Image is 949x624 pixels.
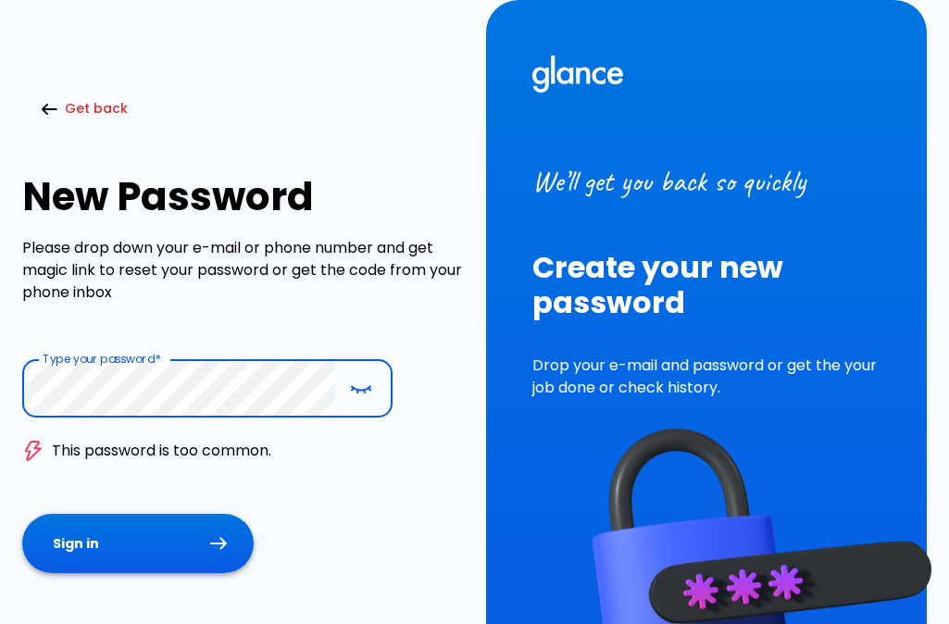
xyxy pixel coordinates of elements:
[22,514,254,574] button: Sign in
[22,237,464,304] p: Please drop down your e-mail or phone number and get magic link to reset your password or get the...
[532,355,881,399] p: Drop your e-mail and password or get the your job done or check history.
[43,351,161,367] label: Type your password
[52,440,271,462] p: This password is too common.
[22,174,464,219] h1: New Password
[22,90,150,128] button: Get back
[532,250,881,321] h2: Create your new password
[532,162,805,200] span: We’ll get you back so quickly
